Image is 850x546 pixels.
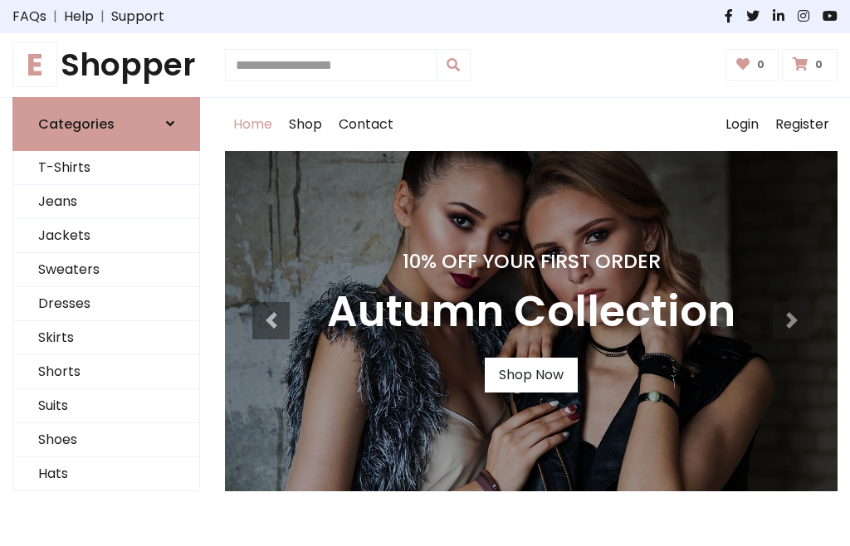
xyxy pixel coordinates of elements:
a: Register [767,98,838,151]
h1: Shopper [12,46,200,84]
a: Shoes [13,423,199,457]
a: Help [64,7,94,27]
span: | [94,7,111,27]
a: EShopper [12,46,200,84]
h6: Categories [38,116,115,132]
a: Skirts [13,321,199,355]
a: Shop Now [485,358,578,392]
span: 0 [753,57,769,72]
a: Support [111,7,164,27]
span: | [46,7,64,27]
a: 0 [782,49,838,80]
a: Jackets [13,219,199,253]
a: Sweaters [13,253,199,287]
a: T-Shirts [13,151,199,185]
a: Categories [12,97,200,151]
a: FAQs [12,7,46,27]
a: Hats [13,457,199,491]
a: 0 [725,49,779,80]
h4: 10% Off Your First Order [327,250,735,273]
span: E [12,42,57,87]
h3: Autumn Collection [327,286,735,338]
a: Dresses [13,287,199,321]
a: Jeans [13,185,199,219]
a: Home [225,98,281,151]
a: Suits [13,389,199,423]
a: Shorts [13,355,199,389]
a: Shop [281,98,330,151]
a: Login [717,98,767,151]
span: 0 [811,57,827,72]
a: Contact [330,98,402,151]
